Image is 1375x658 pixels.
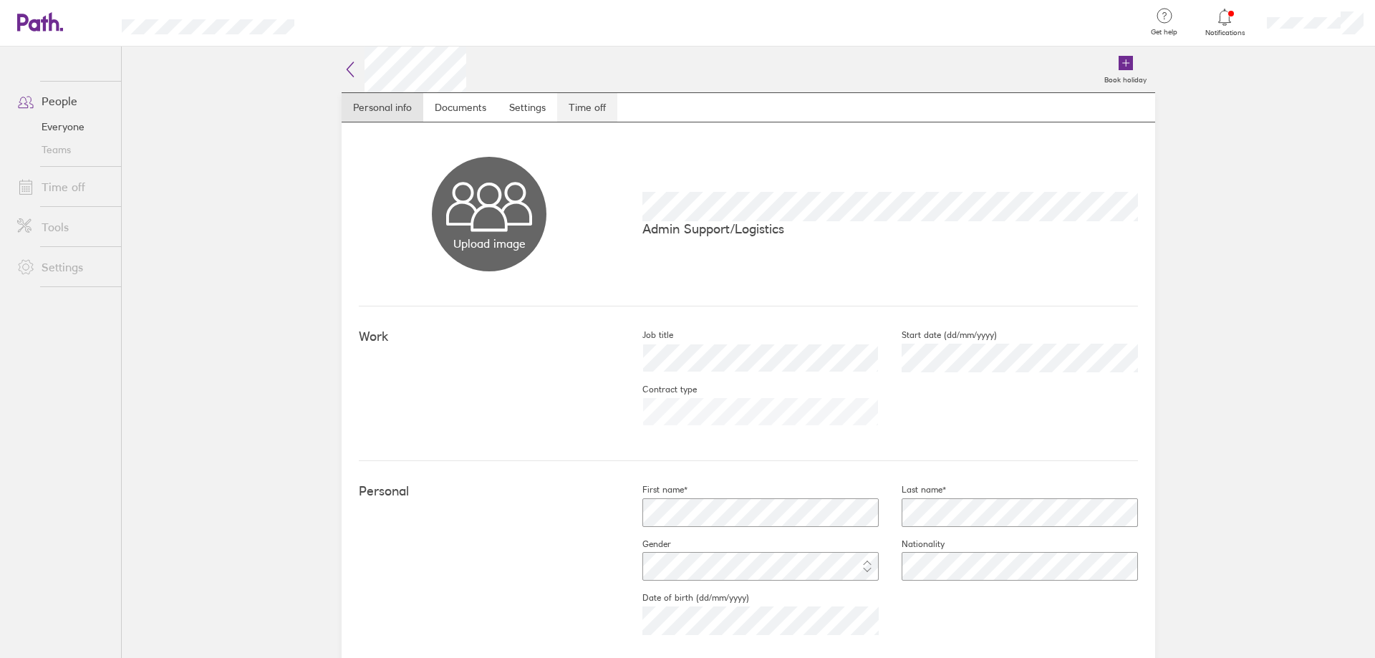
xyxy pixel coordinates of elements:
label: Gender [619,538,671,550]
a: Personal info [342,93,423,122]
label: Date of birth (dd/mm/yyyy) [619,592,749,604]
label: First name* [619,484,687,495]
span: Notifications [1202,29,1248,37]
a: People [6,87,121,115]
a: Teams [6,138,121,161]
span: Get help [1141,28,1187,37]
a: Notifications [1202,7,1248,37]
p: Admin Support/Logistics [642,221,1138,236]
label: Start date (dd/mm/yyyy) [879,329,997,341]
a: Settings [498,93,557,122]
a: Tools [6,213,121,241]
h4: Personal [359,484,619,499]
a: Time off [6,173,121,201]
label: Nationality [879,538,945,550]
h4: Work [359,329,619,344]
label: Job title [619,329,673,341]
a: Documents [423,93,498,122]
a: Time off [557,93,617,122]
label: Book holiday [1096,72,1155,84]
a: Settings [6,253,121,281]
label: Contract type [619,384,697,395]
label: Last name* [879,484,946,495]
a: Book holiday [1096,47,1155,92]
a: Everyone [6,115,121,138]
